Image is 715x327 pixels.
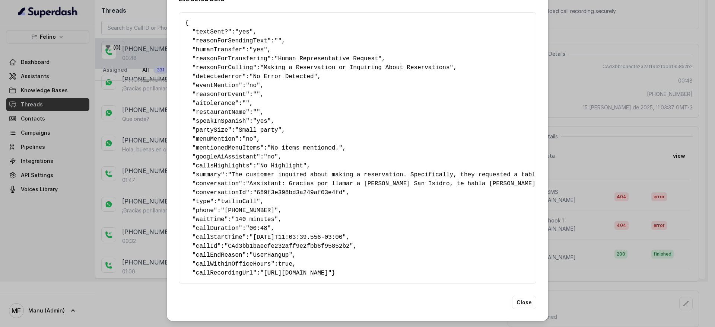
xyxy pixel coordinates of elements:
span: textSent? [196,29,228,35]
span: callId [196,243,217,250]
span: reasonForTransfering [196,55,267,62]
span: reasonForSendingText [196,38,267,44]
span: waitTime [196,216,225,223]
span: "yes" [235,29,253,35]
span: "" [253,91,260,98]
span: true [278,261,292,267]
span: partySize [196,127,228,134]
span: callDuration [196,225,239,232]
span: "twilioCall" [217,198,260,205]
span: "No Error Detected" [250,73,317,80]
span: eventMention [196,82,239,89]
span: "" [253,109,260,116]
span: "[DATE]T11:03:39.556-03:00" [250,234,346,241]
span: humanTransfer [196,47,242,53]
span: callsHighlights [196,163,250,169]
span: callRecordingUrl [196,270,253,276]
span: "CAd3bb1baecfe232aff9e2fbb6f95852b2" [225,243,353,250]
span: callEndReason [196,252,242,259]
span: conversation [196,180,239,187]
span: speakInSpanish [196,118,246,125]
span: googleAiAssistant [196,154,257,160]
span: "no" [242,136,257,142]
span: "yes" [253,118,271,125]
span: "00:48" [246,225,271,232]
span: "UserHangup" [250,252,292,259]
span: "yes" [250,47,267,53]
span: callWithinOfficeHours [196,261,271,267]
span: "Making a Reservation or Inquiring About Reservations" [260,64,453,71]
span: mentionedMenuItems [196,145,260,151]
span: "" [274,38,282,44]
span: callStartTime [196,234,242,241]
button: Close [512,296,536,309]
span: "[PHONE_NUMBER]" [221,207,278,214]
span: aitolerance [196,100,235,107]
span: reasonForCalling [196,64,253,71]
span: summary [196,171,221,178]
span: "Human Representative Request" [274,55,382,62]
span: "" [242,100,250,107]
span: "No Highlight" [257,163,306,169]
span: "no" [264,154,278,160]
span: conversationId [196,189,246,196]
span: phone [196,207,214,214]
span: "689f3e398bd3a249af03e4fd" [253,189,346,196]
span: "No items mentioned." [267,145,343,151]
span: "no" [246,82,260,89]
span: "[URL][DOMAIN_NAME]" [260,270,332,276]
span: restaurantName [196,109,246,116]
span: reasonForEvent [196,91,246,98]
pre: { " ": , " ": , " ": , " ": , " ": , " ": , " ": , " ": , " ": , " ": , " ": , " ": , " ": , " ":... [185,19,530,278]
span: "Small party" [235,127,282,134]
span: menuMention [196,136,235,142]
span: detectederror [196,73,242,80]
span: "140 minutes" [232,216,278,223]
span: type [196,198,210,205]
